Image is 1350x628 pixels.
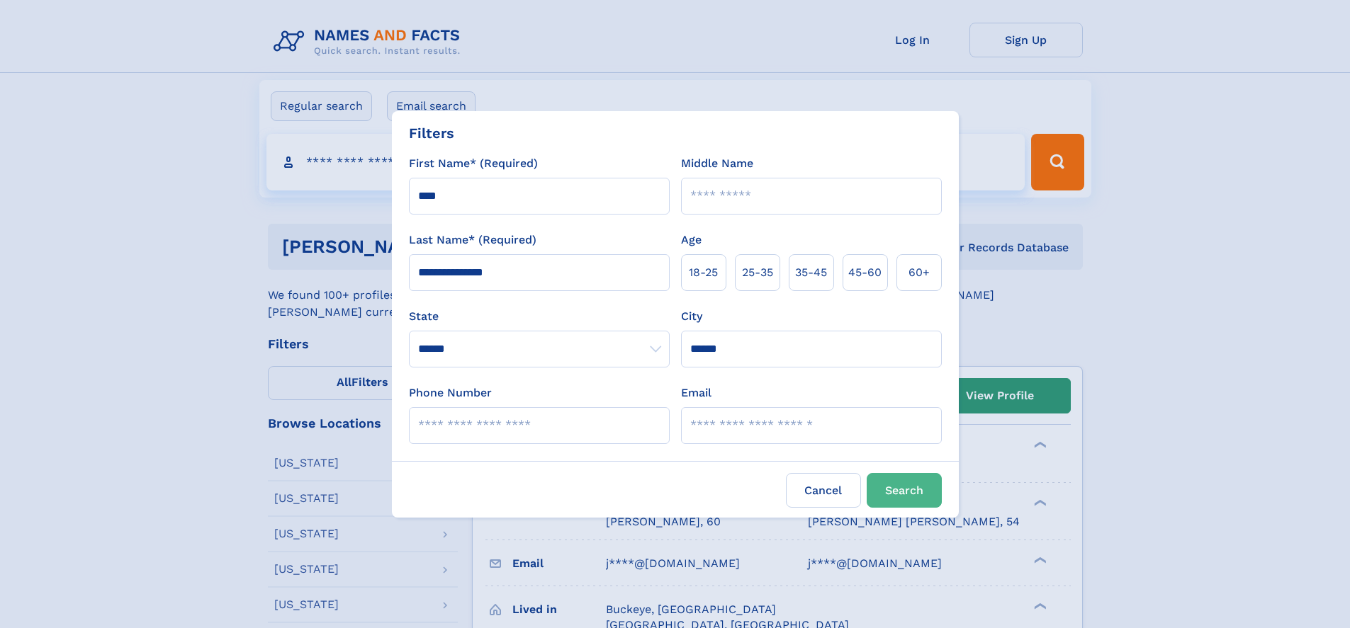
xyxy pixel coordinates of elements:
span: 18‑25 [689,264,718,281]
span: 35‑45 [795,264,827,281]
label: First Name* (Required) [409,155,538,172]
label: Email [681,384,711,401]
label: Cancel [786,473,861,508]
button: Search [867,473,942,508]
span: 25‑35 [742,264,773,281]
label: Last Name* (Required) [409,232,536,249]
label: Middle Name [681,155,753,172]
label: Phone Number [409,384,492,401]
span: 60+ [909,264,930,281]
div: Filters [409,122,454,144]
label: Age [681,232,702,249]
label: State [409,308,670,325]
label: City [681,308,702,325]
span: 45‑60 [848,264,882,281]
